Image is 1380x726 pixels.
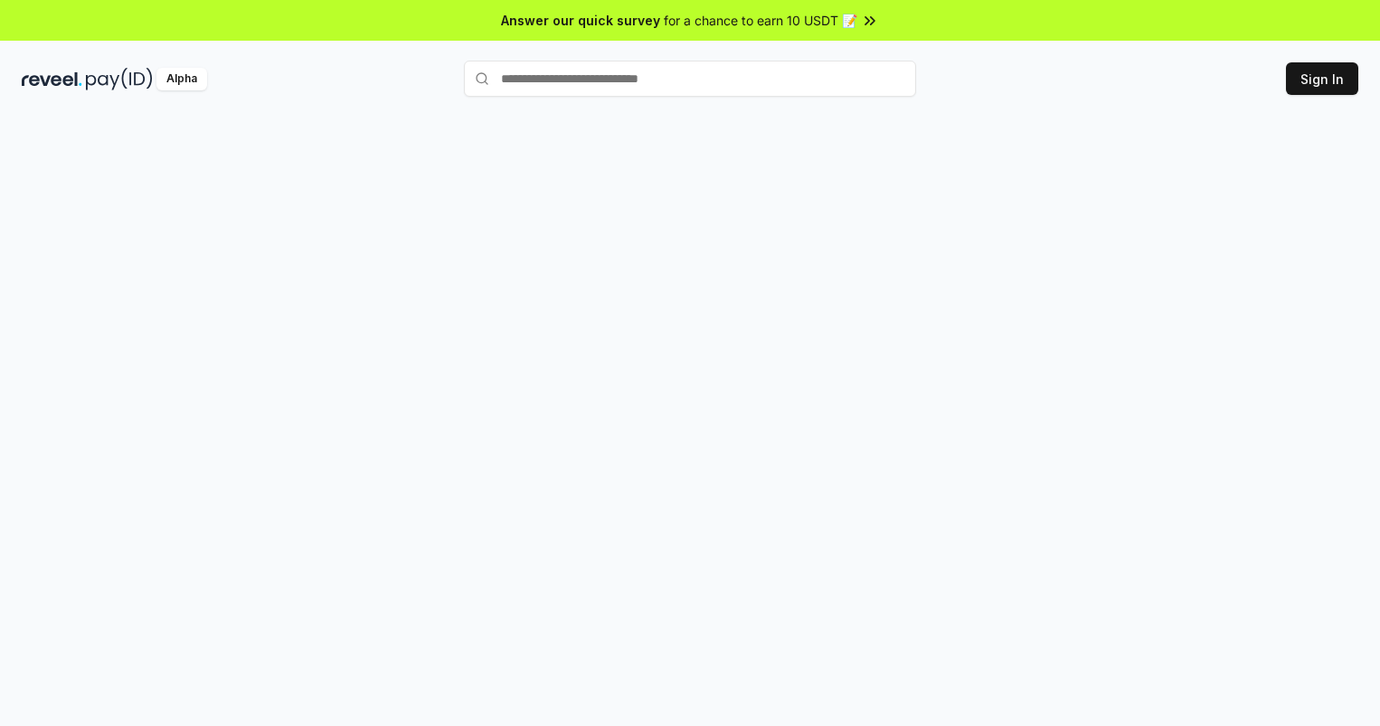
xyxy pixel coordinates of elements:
img: reveel_dark [22,68,82,90]
span: Answer our quick survey [501,11,660,30]
span: for a chance to earn 10 USDT 📝 [664,11,857,30]
div: Alpha [156,68,207,90]
button: Sign In [1286,62,1358,95]
img: pay_id [86,68,153,90]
